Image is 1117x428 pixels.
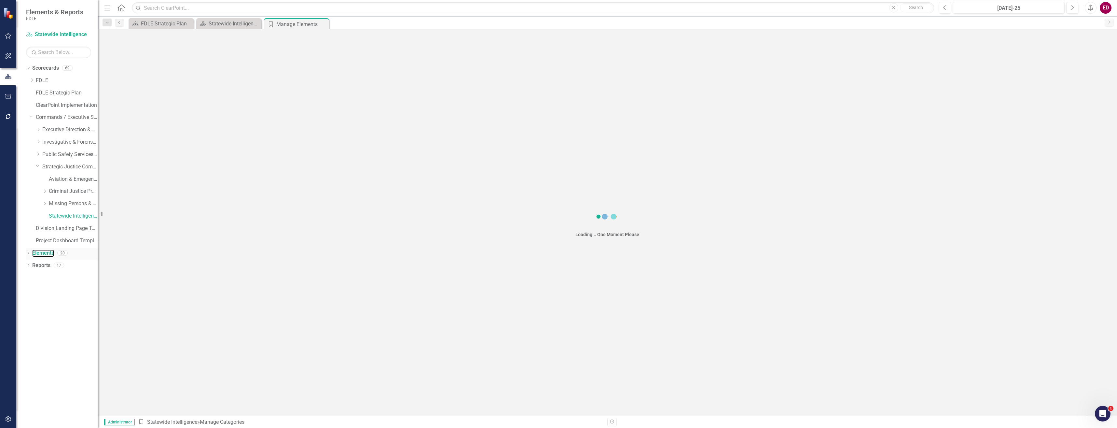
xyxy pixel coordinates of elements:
[32,64,59,72] a: Scorecards
[198,20,260,28] a: Statewide Intelligence Landing Page
[42,126,98,134] a: Executive Direction & Business Support
[953,2,1065,14] button: [DATE]-25
[575,231,639,238] div: Loading... One Moment Please
[36,237,98,245] a: Project Dashboard Template
[26,16,83,21] small: FDLE
[57,250,68,256] div: 20
[209,20,260,28] div: Statewide Intelligence Landing Page
[138,419,602,426] div: » Manage Categories
[276,20,327,28] div: Manage Elements
[42,138,98,146] a: Investigative & Forensic Services Command
[32,250,54,257] a: Elements
[62,65,73,71] div: 69
[104,419,135,425] span: Administrator
[141,20,192,28] div: FDLE Strategic Plan
[36,77,98,84] a: FDLE
[36,114,98,121] a: Commands / Executive Support Branch
[49,176,98,183] a: Aviation & Emergency Preparedness
[32,262,50,269] a: Reports
[36,89,98,97] a: FDLE Strategic Plan
[36,102,98,109] a: ClearPoint Implementation
[3,7,15,19] img: ClearPoint Strategy
[26,31,91,38] a: Statewide Intelligence
[54,263,64,268] div: 17
[147,419,197,425] a: Statewide Intelligence
[42,163,98,171] a: Strategic Justice Command
[49,200,98,207] a: Missing Persons & Offender Enforcement
[955,4,1062,12] div: [DATE]-25
[26,47,91,58] input: Search Below...
[26,8,83,16] span: Elements & Reports
[1100,2,1111,14] button: ED
[909,5,923,10] span: Search
[49,212,98,220] a: Statewide Intelligence
[49,188,98,195] a: Criminal Justice Professionalism, Standards & Training Services
[1108,406,1113,411] span: 1
[900,3,932,12] button: Search
[1095,406,1110,421] iframe: Intercom live chat
[132,2,934,14] input: Search ClearPoint...
[42,151,98,158] a: Public Safety Services Command
[36,225,98,232] a: Division Landing Page Template
[130,20,192,28] a: FDLE Strategic Plan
